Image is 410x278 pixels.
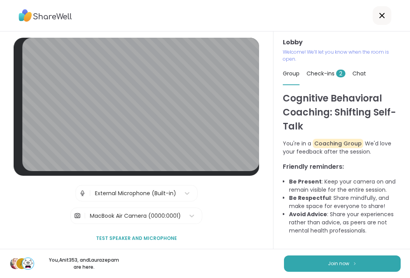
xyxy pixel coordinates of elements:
[289,210,327,218] b: Avoid Advice
[283,162,401,171] h3: Friendly reminders:
[84,208,86,224] span: |
[96,235,177,242] span: Test speaker and microphone
[336,70,345,77] span: 2
[89,185,91,201] span: |
[40,257,128,271] p: You, Anit353 , and Laurazepam are here.
[289,178,322,185] b: Be Present
[313,139,363,148] span: Coaching Group
[95,189,176,198] div: External Microphone (Built-in)
[352,70,366,77] span: Chat
[90,212,181,220] div: MacBook Air Camera (0000:0001)
[283,49,395,63] p: Welcome! We’ll let you know when the room is open.
[307,70,345,77] span: Check-ins
[283,91,401,133] h1: Cognitive Behavioral Coaching: Shifting Self-Talk
[19,7,72,24] img: ShareWell Logo
[10,258,21,269] img: Fausta
[328,260,349,267] span: Join now
[289,210,401,235] li: : Share your experiences rather than advice, as peers are not mental health professionals.
[74,208,81,224] img: Camera
[289,194,401,210] li: : Share mindfully, and make space for everyone to share!
[283,38,401,47] h3: Lobby
[289,178,401,194] li: : Keep your camera on and remain visible for the entire session.
[289,194,331,202] b: Be Respectful
[23,258,33,269] img: Laurazepam
[79,185,86,201] img: Microphone
[93,230,180,247] button: Test speaker and microphone
[283,140,401,156] p: You're in a We'd love your feedback after the session.
[352,261,357,266] img: ShareWell Logomark
[20,259,24,269] span: A
[283,70,300,77] span: Group
[284,255,401,272] button: Join now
